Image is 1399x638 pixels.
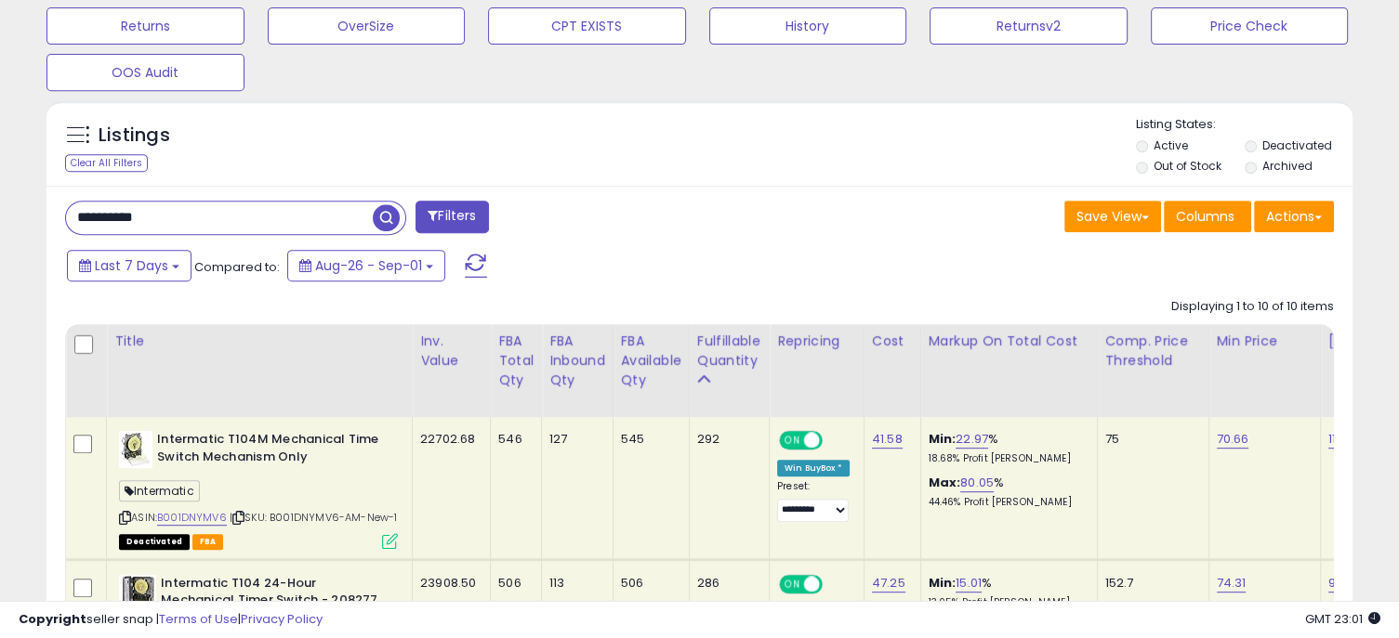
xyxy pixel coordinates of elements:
[960,474,994,492] a: 80.05
[19,611,323,629] div: seller snap | |
[929,474,961,491] b: Max:
[929,574,957,592] b: Min:
[777,460,850,476] div: Win BuyBox *
[119,534,190,550] span: All listings that are unavailable for purchase on Amazon for any reason other than out-of-stock
[119,480,200,501] span: Intermatic
[929,575,1083,609] div: %
[549,575,599,592] div: 113
[268,7,466,45] button: OverSize
[820,433,850,449] span: OFF
[929,431,1083,465] div: %
[157,510,227,526] a: B001DNYMV6
[1328,430,1362,449] a: 115.59
[1217,574,1247,592] a: 74.31
[1171,298,1334,316] div: Displaying 1 to 10 of 10 items
[777,480,850,522] div: Preset:
[929,332,1089,351] div: Markup on Total Cost
[99,123,170,149] h5: Listings
[19,610,86,628] strong: Copyright
[114,332,404,351] div: Title
[119,431,152,468] img: 51+V+VQ6zEL._SL40_.jpg
[621,332,681,390] div: FBA Available Qty
[157,431,383,470] b: Intermatic T104M Mechanical Time Switch Mechanism Only
[1262,158,1313,174] label: Archived
[1217,332,1313,351] div: Min Price
[621,431,675,448] div: 545
[1105,332,1201,371] div: Comp. Price Threshold
[420,431,476,448] div: 22702.68
[1176,207,1234,226] span: Columns
[65,154,148,172] div: Clear All Filters
[498,431,527,448] div: 546
[420,332,482,371] div: Inv. value
[1151,7,1349,45] button: Price Check
[95,256,168,275] span: Last 7 Days
[929,496,1083,509] p: 44.46% Profit [PERSON_NAME]
[230,510,397,525] span: | SKU: B001DNYMV6-AM-New-1
[1105,575,1194,592] div: 152.7
[46,7,244,45] button: Returns
[872,332,913,351] div: Cost
[1328,574,1363,592] a: 94.74
[46,54,244,91] button: OOS Audit
[929,475,1083,509] div: %
[956,430,988,449] a: 22.97
[1136,116,1353,134] p: Listing States:
[1262,137,1332,153] label: Deactivated
[488,7,686,45] button: CPT EXISTS
[1153,158,1221,174] label: Out of Stock
[192,534,224,550] span: FBA
[416,201,488,233] button: Filters
[1153,137,1187,153] label: Active
[929,430,957,448] b: Min:
[621,575,675,592] div: 506
[315,256,422,275] span: Aug-26 - Sep-01
[241,610,323,628] a: Privacy Policy
[709,7,907,45] button: History
[697,431,755,448] div: 292
[1217,430,1249,449] a: 70.66
[920,324,1097,417] th: The percentage added to the cost of goods (COGS) that forms the calculator for Min & Max prices.
[119,431,398,547] div: ASIN:
[287,250,445,281] button: Aug-26 - Sep-01
[930,7,1128,45] button: Returnsv2
[498,575,527,592] div: 506
[498,332,534,390] div: FBA Total Qty
[549,431,599,448] div: 127
[1305,610,1380,628] span: 2025-09-9 23:01 GMT
[777,332,856,351] div: Repricing
[697,332,761,371] div: Fulfillable Quantity
[67,250,191,281] button: Last 7 Days
[194,258,280,276] span: Compared to:
[420,575,476,592] div: 23908.50
[119,575,156,612] img: 41QHuAb9alL._SL40_.jpg
[781,433,804,449] span: ON
[1105,431,1194,448] div: 75
[549,332,605,390] div: FBA inbound Qty
[1064,201,1161,232] button: Save View
[872,574,905,592] a: 47.25
[956,574,982,592] a: 15.01
[1254,201,1334,232] button: Actions
[781,576,804,592] span: ON
[872,430,903,449] a: 41.58
[1164,201,1251,232] button: Columns
[159,610,238,628] a: Terms of Use
[697,575,755,592] div: 286
[929,452,1083,465] p: 18.68% Profit [PERSON_NAME]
